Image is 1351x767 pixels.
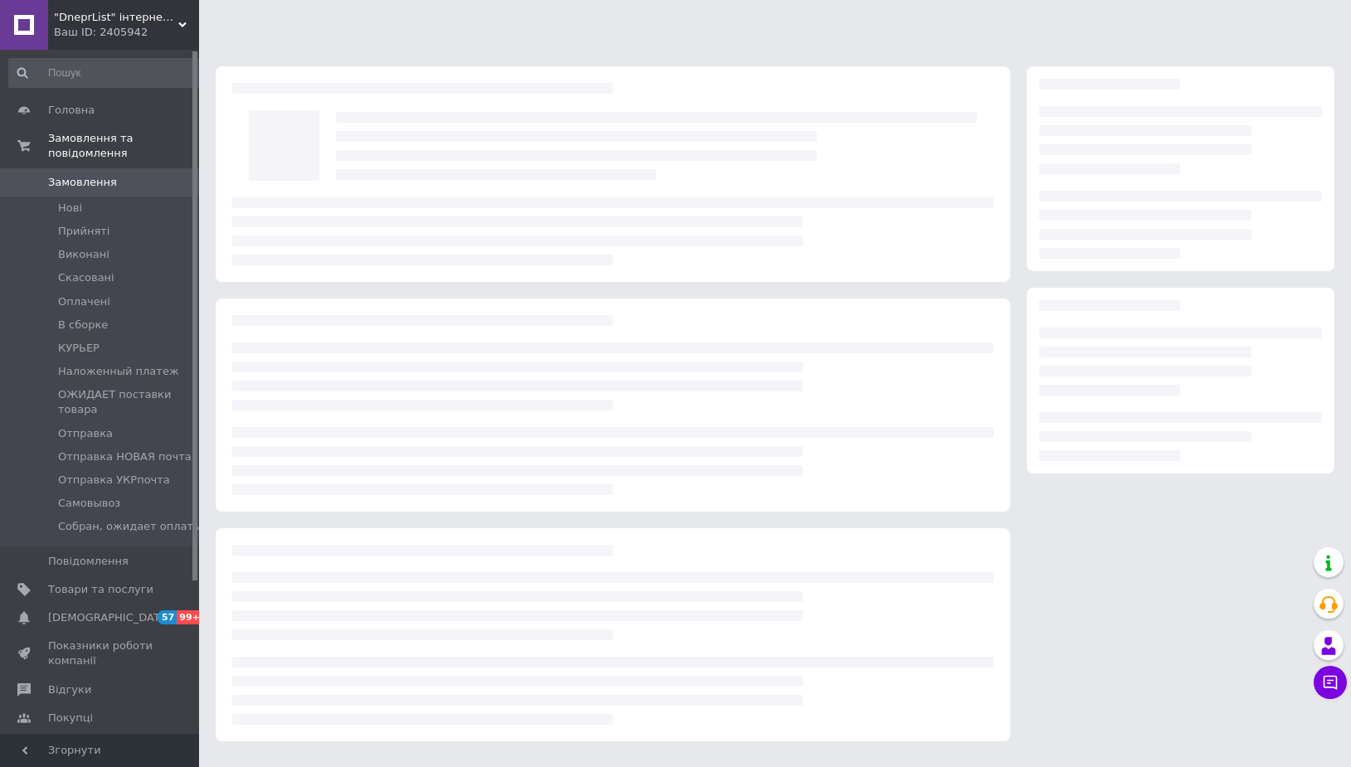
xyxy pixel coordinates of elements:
span: ОЖИДАЕТ поставки товара [58,387,203,417]
span: Показники роботи компанії [48,638,153,668]
span: Отправка УКРпочта [58,473,170,488]
span: В сборке [58,318,108,333]
span: [DEMOGRAPHIC_DATA] [48,610,171,625]
span: Прийняті [58,224,109,239]
span: Отправка НОВАЯ почта [58,449,192,464]
span: Нові [58,201,82,216]
span: Наложенный платеж [58,364,179,379]
span: "DneprList" інтернет магазин [54,10,178,25]
span: Оплачені [58,294,110,309]
span: Товари та послуги [48,582,153,597]
span: Замовлення та повідомлення [48,131,199,161]
span: Покупці [48,711,93,726]
button: Чат з покупцем [1314,666,1347,699]
span: Головна [48,103,95,118]
span: Собран, ожидает оплаты [58,519,202,534]
span: Скасовані [58,270,114,285]
span: Повідомлення [48,554,129,569]
span: Замовлення [48,175,117,190]
span: Самовывоз [58,496,120,511]
span: 57 [158,610,177,624]
span: КУРЬЕР [58,341,100,356]
div: Ваш ID: 2405942 [54,25,199,40]
span: Відгуки [48,682,91,697]
span: Отправка [58,426,113,441]
input: Пошук [8,58,205,88]
span: Виконані [58,247,109,262]
span: 99+ [177,610,204,624]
